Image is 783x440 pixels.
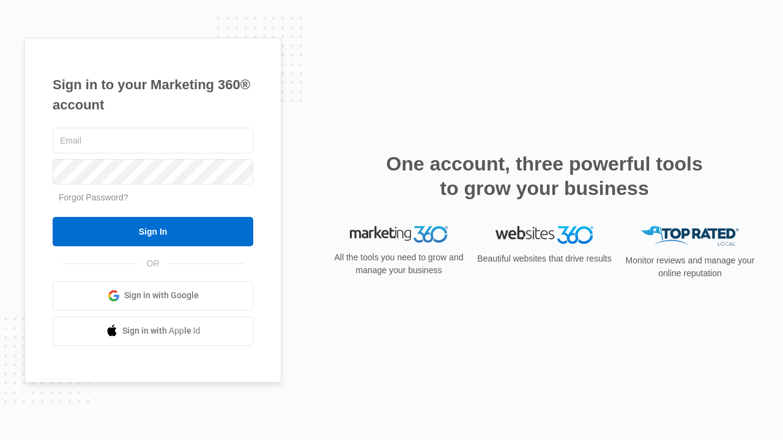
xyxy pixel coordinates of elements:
[476,252,613,265] p: Beautiful websites that drive results
[53,75,253,115] h1: Sign in to your Marketing 360® account
[641,226,739,246] img: Top Rated Local
[53,317,253,346] a: Sign in with Apple Id
[122,324,201,337] span: Sign in with Apple Id
[59,193,128,202] a: Forgot Password?
[53,217,253,246] input: Sign In
[622,254,759,280] p: Monitor reviews and manage your online reputation
[495,226,593,244] img: Websites 360
[350,226,448,243] img: Marketing 360
[124,289,199,302] span: Sign in with Google
[53,281,253,310] a: Sign in with Google
[330,251,467,277] p: All the tools you need to grow and manage your business
[53,128,253,153] input: Email
[382,152,707,200] h2: One account, three powerful tools to grow your business
[138,257,168,270] span: OR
